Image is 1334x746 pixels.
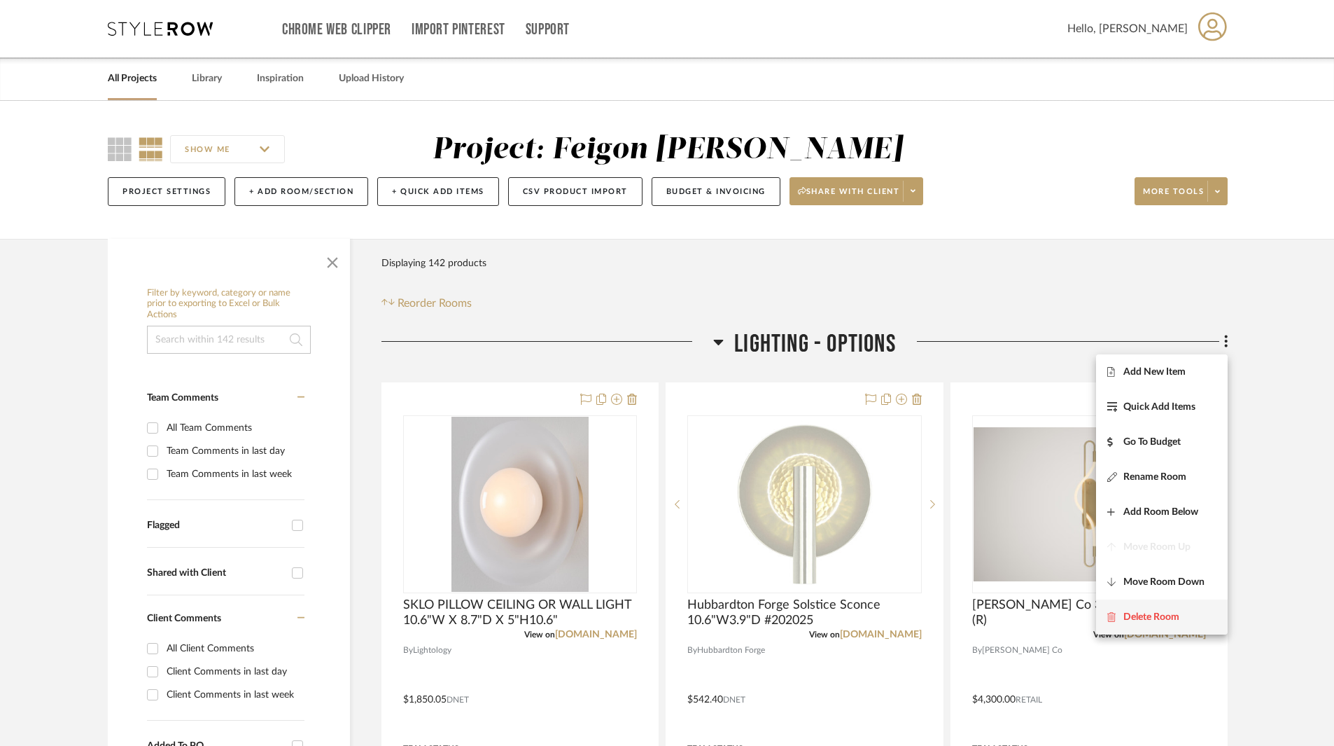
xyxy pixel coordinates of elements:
span: Add New Item [1123,366,1186,378]
span: Delete Room [1123,611,1179,623]
span: Add Room Below [1123,506,1198,518]
span: Move Room Down [1123,576,1205,588]
span: Go To Budget [1123,436,1181,448]
span: Quick Add Items [1123,401,1195,413]
span: Rename Room [1123,471,1186,483]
